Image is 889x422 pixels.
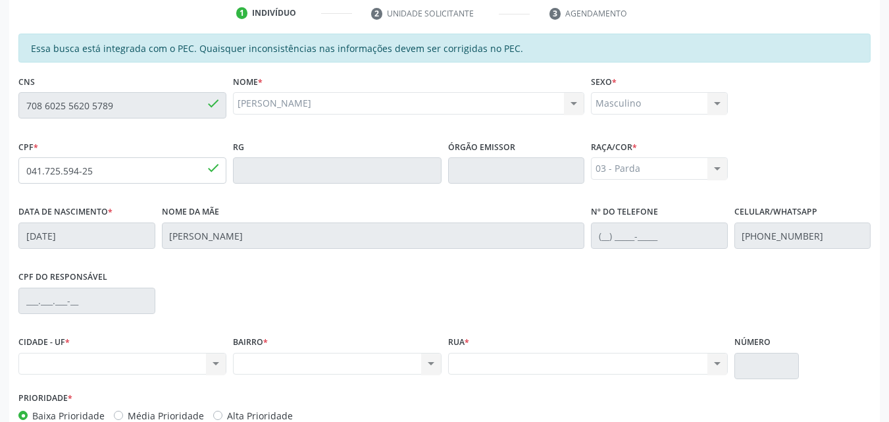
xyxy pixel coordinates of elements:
[18,137,38,157] label: CPF
[236,7,248,19] div: 1
[18,288,155,314] input: ___.___.___-__
[18,267,107,288] label: CPF do responsável
[162,202,219,223] label: Nome da mãe
[252,7,296,19] div: Indivíduo
[206,96,220,111] span: done
[448,332,469,353] label: Rua
[233,137,244,157] label: RG
[591,72,617,92] label: Sexo
[734,202,817,223] label: Celular/WhatsApp
[233,332,268,353] label: BAIRRO
[206,161,220,175] span: done
[734,223,871,249] input: (__) _____-_____
[233,72,263,92] label: Nome
[591,202,658,223] label: Nº do Telefone
[18,202,113,223] label: Data de nascimento
[591,137,637,157] label: Raça/cor
[734,332,771,353] label: Número
[591,223,728,249] input: (__) _____-_____
[448,137,515,157] label: Órgão emissor
[18,72,35,92] label: CNS
[18,34,871,63] div: Essa busca está integrada com o PEC. Quaisquer inconsistências nas informações devem ser corrigid...
[18,223,155,249] input: __/__/____
[18,332,70,353] label: CIDADE - UF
